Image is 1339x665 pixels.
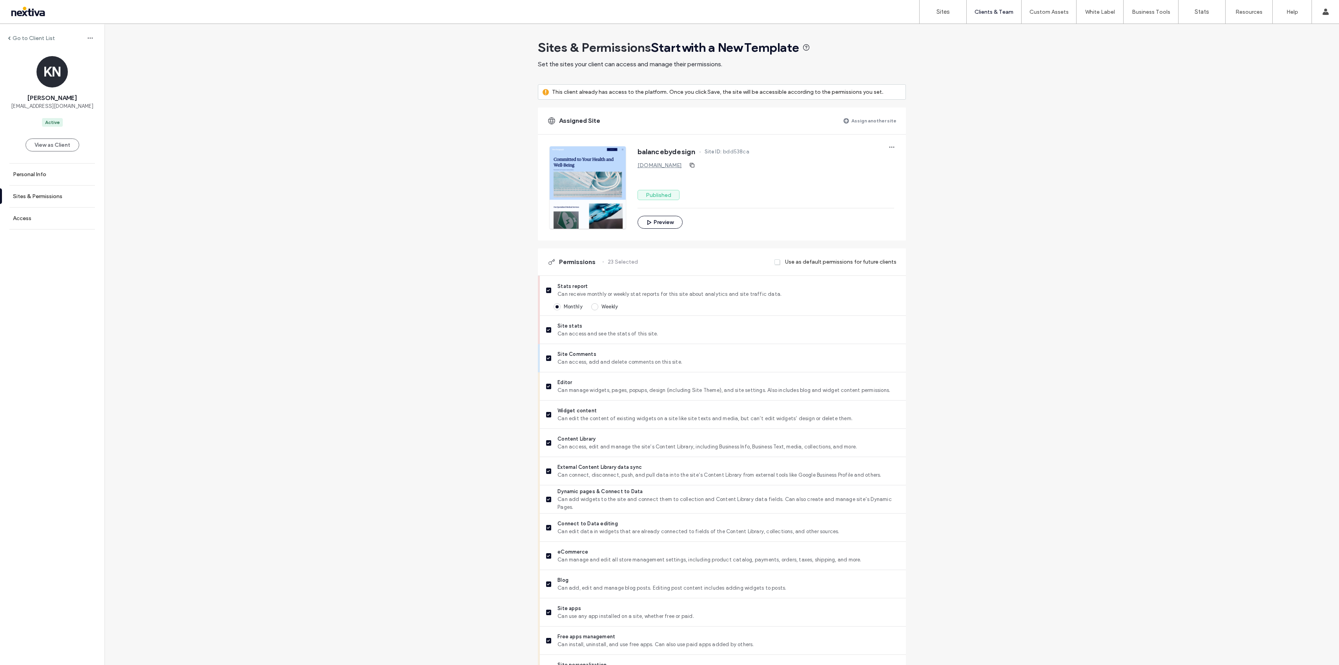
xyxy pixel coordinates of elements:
[13,193,62,200] label: Sites & Permissions
[557,463,899,471] span: External Content Library data sync
[557,528,899,536] span: Can edit data in widgets that are already connected to fields of the Content Library, collections...
[1195,8,1209,15] label: Stats
[557,443,899,451] span: Can access, edit and manage the site’s Content Library, including Business Info, Business Text, m...
[13,35,55,42] label: Go to Client List
[557,584,899,592] span: Can add, edit and manage blog posts. Editing post content includes adding widgets to posts.
[557,379,899,386] span: Editor
[27,94,77,102] span: [PERSON_NAME]
[557,556,899,564] span: Can manage and edit all store management settings, including product catalog, payments, orders, t...
[638,190,680,200] label: Published
[1235,9,1262,15] label: Resources
[557,496,899,511] span: Can add widgets to the site and connect them to collection and Content Library data fields. Can a...
[557,407,899,415] span: Widget content
[538,40,799,55] span: Sites & Permissions
[557,548,899,556] span: eCommerce
[559,117,600,125] span: Assigned Site
[851,114,896,128] label: Assign another site
[538,60,722,68] span: Set the sites your client can access and manage their permissions.
[638,148,696,156] span: balancebydesign
[557,358,899,366] span: Can access, add and delete comments on this site.
[1286,9,1298,15] label: Help
[557,471,899,479] span: Can connect, disconnect, push, and pull data into the site’s Content Library from external tools ...
[557,520,899,528] span: Connect to Data editing
[36,56,68,87] div: KN
[1029,9,1069,15] label: Custom Assets
[557,641,899,649] span: Can install, uninstall, and use free apps. Can also use paid apps added by others.
[26,138,79,151] button: View as Client
[557,386,899,394] span: Can manage widgets, pages, popups, design (including Site Theme), and site settings. Also include...
[552,85,884,99] label: This client already has access to the platform. Once you click Save, the site will be accessible ...
[723,148,749,156] span: bdd538ca
[936,8,950,15] label: Sites
[45,119,60,126] div: Active
[1132,9,1170,15] label: Business Tools
[638,162,682,169] a: [DOMAIN_NAME]
[564,304,583,310] span: Monthly
[557,350,899,358] span: Site Comments
[11,102,93,110] span: [EMAIL_ADDRESS][DOMAIN_NAME]
[557,415,899,423] span: Can edit the content of existing widgets on a site like site texts and media, but can’t edit widg...
[557,322,899,330] span: Site stats
[559,258,596,266] span: Permissions
[557,330,899,338] span: Can access and see the stats of this site.
[601,304,618,310] span: Weekly
[557,488,899,496] span: Dynamic pages & Connect to Data
[638,216,683,229] button: Preview
[975,9,1013,15] label: Clients & Team
[557,633,899,641] span: Free apps management
[608,255,638,269] label: 23 Selected
[557,290,899,298] span: Can receive monthly or weekly stat reports for this site about analytics and site traffic data.
[557,435,899,443] span: Content Library
[557,576,899,584] span: Blog
[1085,9,1115,15] label: White Label
[13,171,46,178] label: Personal Info
[13,215,31,222] label: Access
[785,255,896,269] label: Use as default permissions for future clients
[557,605,899,612] span: Site apps
[557,282,899,290] span: Stats report
[705,148,722,156] span: Site ID:
[557,612,899,620] span: Can use any app installed on a site, whether free or paid.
